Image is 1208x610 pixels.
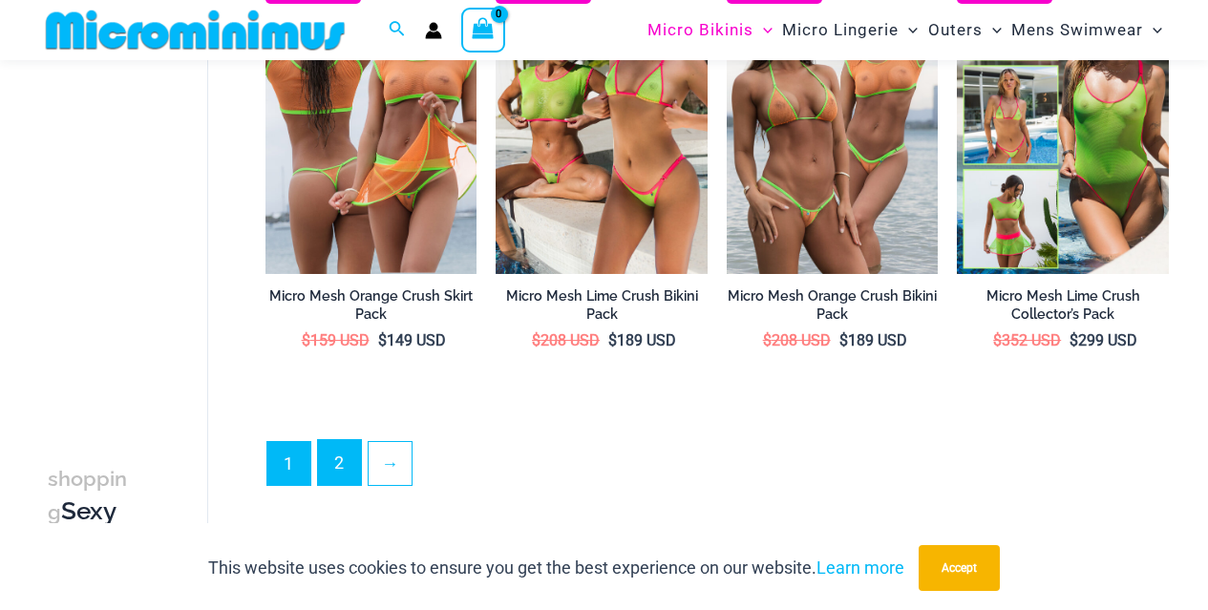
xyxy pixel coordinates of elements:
a: Micro LingerieMenu ToggleMenu Toggle [777,6,922,54]
p: This website uses cookies to ensure you get the best experience on our website. [208,554,904,582]
bdi: 189 USD [608,331,676,349]
h2: Micro Mesh Lime Crush Collector’s Pack [957,287,1169,323]
h3: Sexy Bikini Sets [48,462,140,593]
span: $ [378,331,387,349]
iframe: TrustedSite Certified [48,20,220,402]
span: Menu Toggle [1143,6,1162,54]
span: $ [608,331,617,349]
a: View Shopping Cart, empty [461,8,505,52]
h2: Micro Mesh Lime Crush Bikini Pack [496,287,708,323]
span: $ [763,331,772,349]
nav: Product Pagination [265,439,1169,496]
a: Micro BikinisMenu ToggleMenu Toggle [643,6,777,54]
bdi: 208 USD [763,331,831,349]
span: $ [993,331,1002,349]
img: MM SHOP LOGO FLAT [38,9,352,52]
span: Menu Toggle [753,6,773,54]
bdi: 159 USD [302,331,370,349]
span: $ [532,331,540,349]
bdi: 208 USD [532,331,600,349]
a: Mens SwimwearMenu ToggleMenu Toggle [1007,6,1167,54]
span: Micro Bikinis [647,6,753,54]
a: → [369,442,412,485]
a: Page 2 [318,440,361,485]
a: Micro Mesh Lime Crush Bikini Pack [496,287,708,330]
a: Learn more [816,557,904,578]
a: Micro Mesh Orange Crush Skirt Pack [265,287,477,330]
button: Accept [919,545,1000,591]
bdi: 149 USD [378,331,446,349]
span: $ [302,331,310,349]
span: Outers [928,6,983,54]
h2: Micro Mesh Orange Crush Bikini Pack [727,287,939,323]
span: $ [839,331,848,349]
a: Micro Mesh Lime Crush Collector’s Pack [957,287,1169,330]
nav: Site Navigation [640,3,1170,57]
span: Menu Toggle [899,6,918,54]
bdi: 352 USD [993,331,1061,349]
a: OutersMenu ToggleMenu Toggle [923,6,1007,54]
bdi: 189 USD [839,331,907,349]
h2: Micro Mesh Orange Crush Skirt Pack [265,287,477,323]
span: Page 1 [267,442,310,485]
a: Micro Mesh Orange Crush Bikini Pack [727,287,939,330]
span: $ [1070,331,1078,349]
span: shopping [48,467,127,524]
span: Mens Swimwear [1011,6,1143,54]
span: Menu Toggle [983,6,1002,54]
bdi: 299 USD [1070,331,1137,349]
a: Search icon link [389,18,406,42]
a: Account icon link [425,22,442,39]
span: Micro Lingerie [782,6,899,54]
